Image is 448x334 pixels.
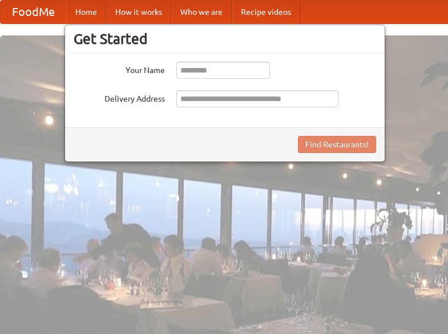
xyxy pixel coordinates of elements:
[74,90,165,104] label: Delivery Address
[74,30,376,47] h3: Get Started
[74,62,165,76] label: Your Name
[1,1,66,23] a: FoodMe
[171,1,232,23] a: Who we are
[66,1,106,23] a: Home
[232,1,300,23] a: Recipe videos
[298,136,376,153] button: Find Restaurants!
[106,1,171,23] a: How it works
